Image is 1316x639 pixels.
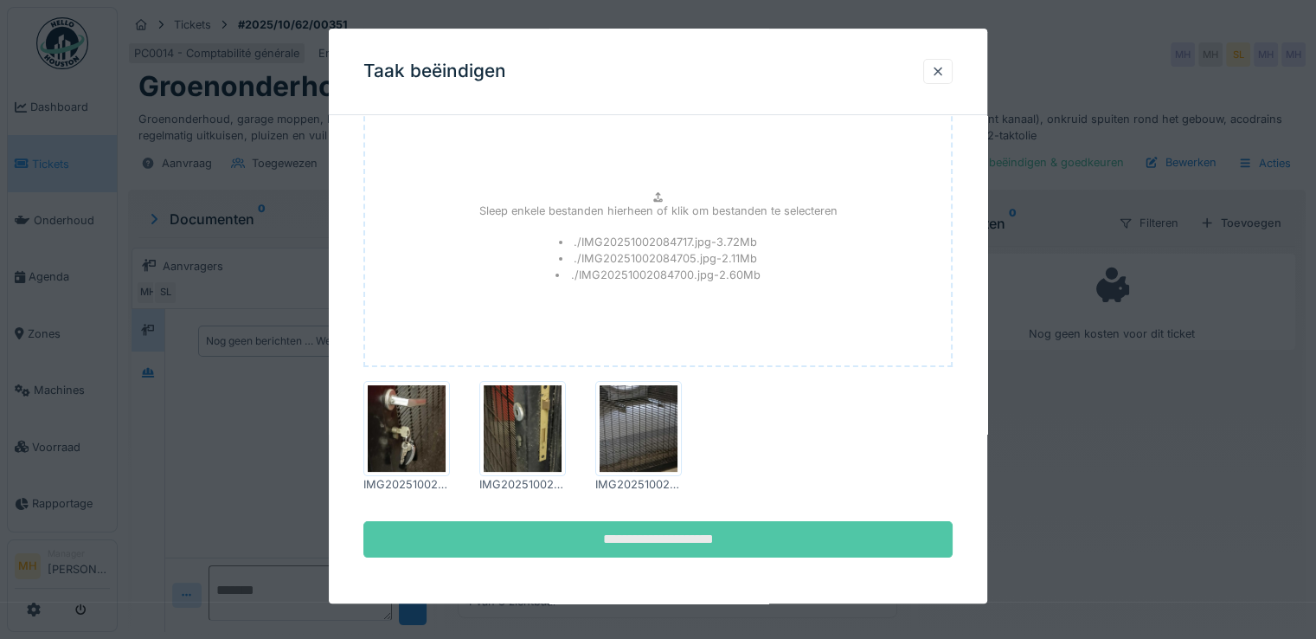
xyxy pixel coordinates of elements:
[555,267,761,283] li: ./IMG20251002084700.jpg - 2.60 Mb
[363,61,506,82] h3: Taak beëindigen
[600,386,677,473] img: 0yqgkmt9jzlkx3h64kux00j5221k
[479,203,838,220] p: Sleep enkele bestanden hierheen of klik om bestanden te selecteren
[559,234,758,250] li: ./IMG20251002084717.jpg - 3.72 Mb
[479,477,566,494] div: IMG20251002084700.jpg
[595,477,682,494] div: IMG20251002084717.jpg
[559,250,758,267] li: ./IMG20251002084705.jpg - 2.11 Mb
[484,386,562,473] img: 1lrur0rvzirsoa8xjr44jydggtot
[363,477,450,494] div: IMG20251002084705.jpg
[368,386,446,473] img: 4d7lu2fvfr7egpyxd9bekvr4vunp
